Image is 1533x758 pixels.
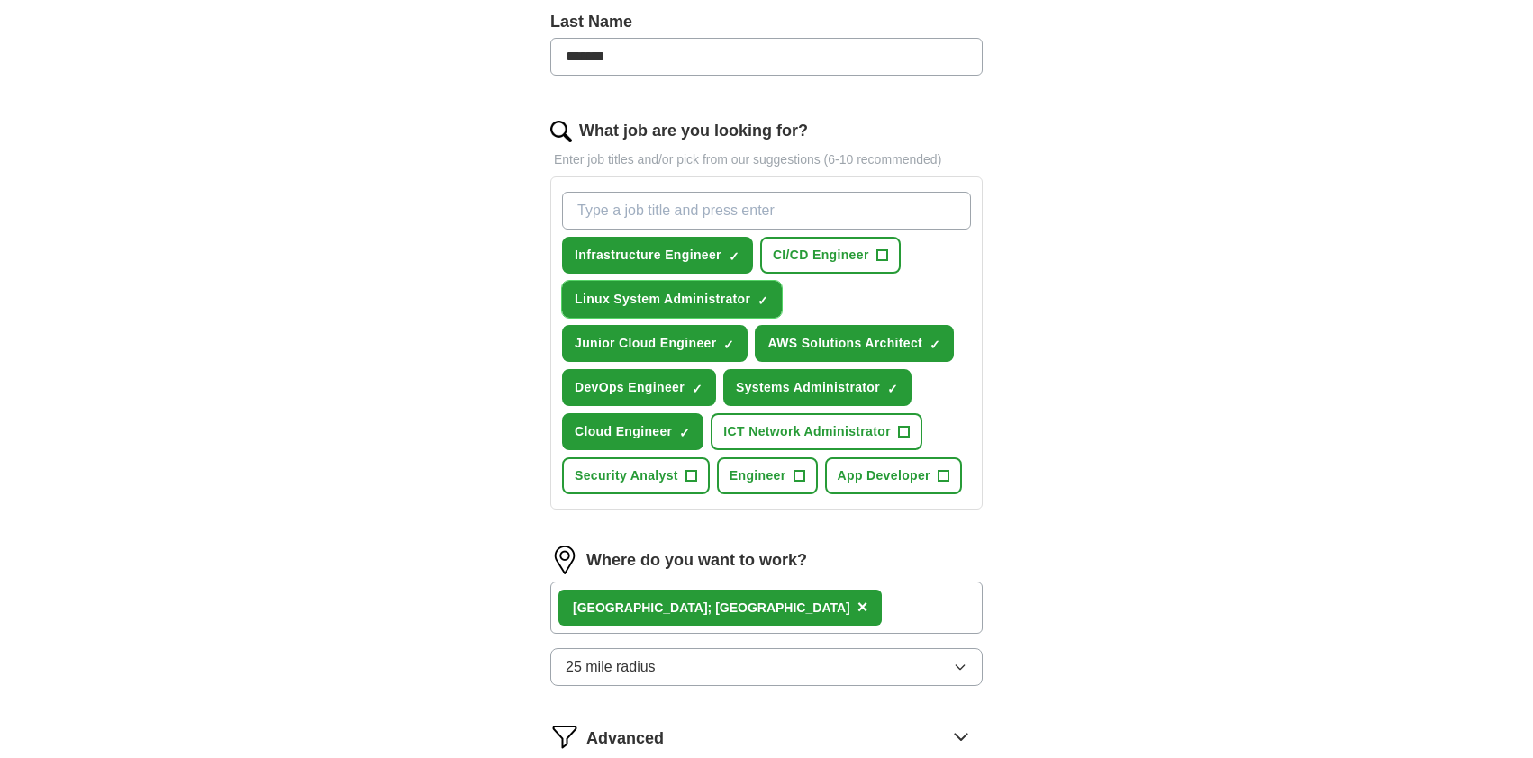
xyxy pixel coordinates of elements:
[838,466,930,485] span: App Developer
[887,382,898,396] span: ✓
[767,334,922,353] span: AWS Solutions Architect
[723,338,734,352] span: ✓
[692,382,703,396] span: ✓
[550,546,579,574] img: location.png
[825,457,962,494] button: App Developer
[562,369,716,406] button: DevOps Engineer✓
[562,281,782,318] button: Linux System Administrator✓
[550,10,983,34] label: Last Name
[711,413,922,450] button: ICT Network Administrator
[550,121,572,142] img: search.png
[575,378,685,397] span: DevOps Engineer
[736,378,880,397] span: Systems Administrator
[930,338,940,352] span: ✓
[566,656,656,678] span: 25 mile radius
[550,722,579,751] img: filter
[575,466,678,485] span: Security Analyst
[857,597,868,617] span: ×
[755,325,954,362] button: AWS Solutions Architect✓
[562,325,748,362] button: Junior Cloud Engineer✓
[717,457,818,494] button: Engineer
[575,334,716,353] span: Junior Cloud Engineer
[723,369,912,406] button: Systems Administrator✓
[730,466,786,485] span: Engineer
[723,422,891,441] span: ICT Network Administrator
[757,293,768,308] span: ✓
[729,249,739,264] span: ✓
[550,150,983,169] p: Enter job titles and/or pick from our suggestions (6-10 recommended)
[562,192,971,230] input: Type a job title and press enter
[773,246,869,265] span: CI/CD Engineer
[586,548,807,573] label: Where do you want to work?
[562,413,703,450] button: Cloud Engineer✓
[562,237,753,274] button: Infrastructure Engineer✓
[573,599,850,618] div: [GEOGRAPHIC_DATA]; [GEOGRAPHIC_DATA]
[857,594,868,621] button: ×
[550,648,983,686] button: 25 mile radius
[679,426,690,440] span: ✓
[575,422,672,441] span: Cloud Engineer
[562,457,710,494] button: Security Analyst
[760,237,901,274] button: CI/CD Engineer
[586,726,664,751] span: Advanced
[579,119,808,143] label: What job are you looking for?
[575,290,750,309] span: Linux System Administrator
[575,246,721,265] span: Infrastructure Engineer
